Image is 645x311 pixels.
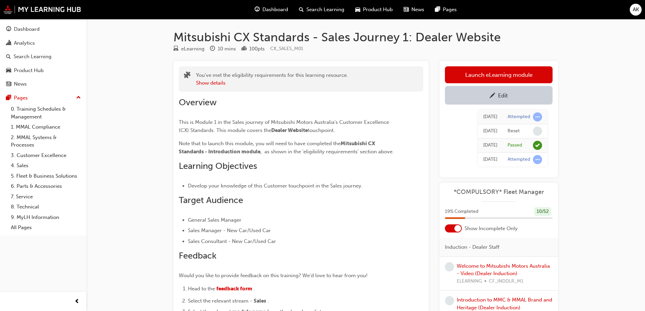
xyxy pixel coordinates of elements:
span: Learning Objectives [179,161,257,171]
a: car-iconProduct Hub [350,3,398,17]
div: Attempted [508,114,530,120]
a: Introduction to MMC & MMAL Brand and Heritage (Dealer Induction) [457,297,552,311]
div: Type [173,45,205,53]
span: News [411,6,424,14]
a: *COMPULSORY* Fleet Manager [445,188,553,196]
a: 3. Customer Excellence [8,150,84,161]
span: 19 % Completed [445,208,478,216]
a: Search Learning [3,50,84,63]
span: learningRecordVerb_NONE-icon [445,296,454,305]
a: 5. Fleet & Business Solutions [8,171,84,181]
span: Pages [443,6,457,14]
a: 7. Service [8,192,84,202]
div: Points [241,45,265,53]
a: News [3,78,84,90]
span: ELEARNING [457,277,482,285]
span: Show Incomplete Only [465,225,518,232]
a: Welcome to Mitsubishi Motors Australia - Video (Dealer Induction) [457,263,550,277]
span: guage-icon [255,5,260,14]
a: feedback form [216,286,252,292]
span: Select the relevant stream - [188,298,252,304]
div: Product Hub [14,67,44,74]
span: learningRecordVerb_PASS-icon [533,141,542,150]
span: prev-icon [74,297,80,306]
span: learningRecordVerb_NONE-icon [533,127,542,136]
img: mmal [3,5,81,14]
span: learningResourceType_ELEARNING-icon [173,46,178,52]
div: 10 mins [218,45,236,53]
span: news-icon [404,5,409,14]
a: guage-iconDashboard [249,3,294,17]
div: Duration [210,45,236,53]
span: Sales Consultant - New Car/Used Car [188,238,276,244]
span: clock-icon [210,46,215,52]
span: Search Learning [306,6,344,14]
span: Mitsubishi CX Standards - Introduction module [179,140,376,155]
span: Dealer Website [271,127,308,133]
div: 10 / 52 [534,207,551,216]
span: pages-icon [435,5,440,14]
span: Develop your knowledge of this Customer touchpoint in the Sales journey. [188,183,363,189]
span: news-icon [6,81,11,87]
span: , as shown in the 'eligibility requirements' section above. [260,149,394,155]
span: pages-icon [6,95,11,101]
span: Sales Manager - New Car/Used Car [188,227,271,234]
span: chart-icon [6,40,11,46]
div: Attempted [508,156,530,163]
span: Product Hub [363,6,393,14]
button: Pages [3,92,84,104]
span: touchpoint. [308,127,335,133]
a: All Pages [8,222,84,233]
div: Search Learning [14,53,51,61]
span: General Sales Manager [188,217,241,223]
a: 1. MMAL Compliance [8,122,84,132]
div: Analytics [14,39,35,47]
span: car-icon [6,68,11,74]
span: search-icon [6,54,11,60]
span: . [267,298,269,304]
span: learningRecordVerb_ATTEMPT-icon [533,112,542,121]
span: Learning resource code [270,46,303,51]
span: Dashboard [262,6,288,14]
div: Wed Feb 15 2023 12:04:12 GMT+1030 (Australian Central Daylight Time) [483,141,497,149]
span: Target Audience [179,195,243,205]
div: News [14,80,27,88]
div: 100 pts [249,45,265,53]
a: Edit [445,86,553,105]
span: CF_INDDLR_M1 [489,277,523,285]
span: Feedback [179,250,216,261]
span: Would you like to provide feedback on this training? We'd love to hear from you! [179,272,368,279]
a: Launch eLearning module [445,66,553,83]
button: AK [630,4,642,16]
a: 4. Sales [8,160,84,171]
button: Show details [196,79,225,87]
span: podium-icon [241,46,246,52]
div: Wed Feb 15 2023 11:43:47 GMT+1030 (Australian Central Daylight Time) [483,156,497,163]
span: Head to the [188,286,215,292]
span: pencil-icon [490,93,495,99]
span: learningRecordVerb_ATTEMPT-icon [533,155,542,164]
a: 2. MMAL Systems & Processes [8,132,84,150]
span: up-icon [76,93,81,102]
a: 8. Technical [8,202,84,212]
a: 9. MyLH Information [8,212,84,223]
span: search-icon [299,5,304,14]
span: learningRecordVerb_NONE-icon [445,262,454,271]
div: Thu Mar 23 2023 14:42:29 GMT+1030 (Australian Central Daylight Time) [483,113,497,121]
span: This is Module 1 in the Sales journey of Mitsubishi Motors Australia's Customer Excellence (CX) S... [179,119,390,133]
span: Sales [254,298,266,304]
span: car-icon [355,5,360,14]
a: news-iconNews [398,3,430,17]
h1: Mitsubishi CX Standards - Sales Journey 1: Dealer Website [173,30,558,45]
a: pages-iconPages [430,3,462,17]
a: Dashboard [3,23,84,36]
button: DashboardAnalyticsSearch LearningProduct HubNews [3,22,84,92]
a: search-iconSearch Learning [294,3,350,17]
div: Pages [14,94,28,102]
span: AK [633,6,639,14]
span: Note that to launch this module, you will need to have completed the [179,140,341,147]
span: puzzle-icon [184,72,191,80]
